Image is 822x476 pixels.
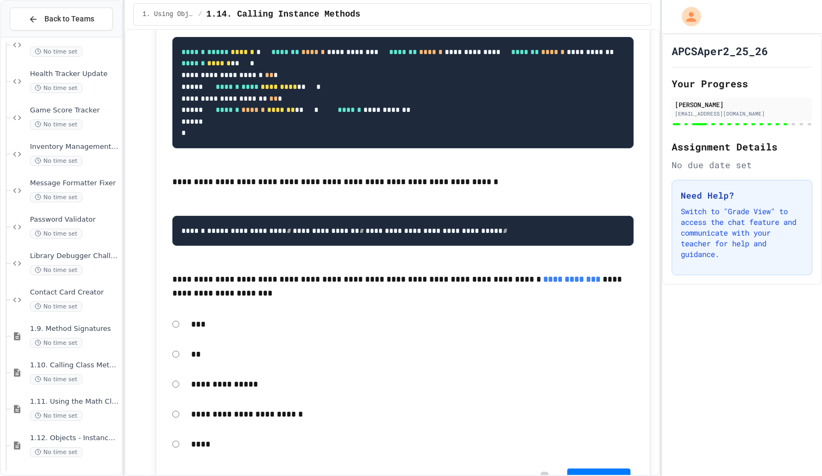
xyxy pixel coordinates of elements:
div: [PERSON_NAME] [675,100,809,109]
span: Health Tracker Update [30,70,119,79]
div: My Account [671,4,704,29]
div: [EMAIL_ADDRESS][DOMAIN_NAME] [675,110,809,118]
span: No time set [30,192,82,202]
span: No time set [30,265,82,275]
span: No time set [30,301,82,312]
span: No time set [30,83,82,93]
h1: APCSAper2_25_26 [672,43,768,58]
span: Contact Card Creator [30,288,119,297]
span: Back to Teams [44,13,94,25]
h2: Your Progress [672,76,812,91]
span: 1.10. Calling Class Methods [30,361,119,370]
span: Game Score Tracker [30,106,119,115]
span: 1.14. Calling Instance Methods [206,8,360,21]
h3: Need Help? [681,189,803,202]
span: / [198,10,202,19]
span: No time set [30,229,82,239]
div: No due date set [672,158,812,171]
span: No time set [30,156,82,166]
span: 1.11. Using the Math Class [30,397,119,406]
span: No time set [30,411,82,421]
span: Library Debugger Challenge [30,252,119,261]
span: No time set [30,119,82,130]
button: Back to Teams [10,7,113,31]
span: 1.9. Method Signatures [30,324,119,334]
span: Password Validator [30,215,119,224]
span: No time set [30,338,82,348]
span: 1.12. Objects - Instances of Classes [30,434,119,443]
span: No time set [30,374,82,384]
span: No time set [30,47,82,57]
p: Switch to "Grade View" to access the chat feature and communicate with your teacher for help and ... [681,206,803,260]
span: Inventory Management System [30,142,119,152]
span: No time set [30,447,82,457]
h2: Assignment Details [672,139,812,154]
span: Message Formatter Fixer [30,179,119,188]
span: 1. Using Objects and Methods [142,10,194,19]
